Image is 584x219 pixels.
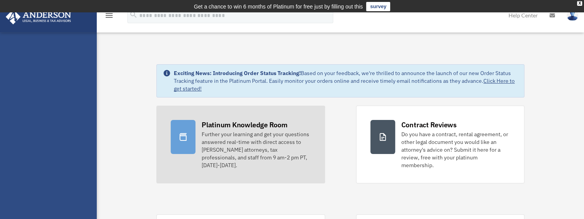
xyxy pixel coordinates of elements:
[567,10,578,21] img: User Pic
[104,14,114,20] a: menu
[156,106,325,183] a: Platinum Knowledge Room Further your learning and get your questions answered real-time with dire...
[129,10,138,19] i: search
[174,69,518,92] div: Based on your feedback, we're thrilled to announce the launch of our new Order Status Tracking fe...
[104,11,114,20] i: menu
[577,1,582,6] div: close
[3,9,74,24] img: Anderson Advisors Platinum Portal
[401,130,510,169] div: Do you have a contract, rental agreement, or other legal document you would like an attorney's ad...
[194,2,363,11] div: Get a chance to win 6 months of Platinum for free just by filling out this
[174,70,301,77] strong: Exciting News: Introducing Order Status Tracking!
[202,130,311,169] div: Further your learning and get your questions answered real-time with direct access to [PERSON_NAM...
[366,2,390,11] a: survey
[356,106,525,183] a: Contract Reviews Do you have a contract, rental agreement, or other legal document you would like...
[202,120,288,130] div: Platinum Knowledge Room
[174,77,515,92] a: Click Here to get started!
[401,120,457,130] div: Contract Reviews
